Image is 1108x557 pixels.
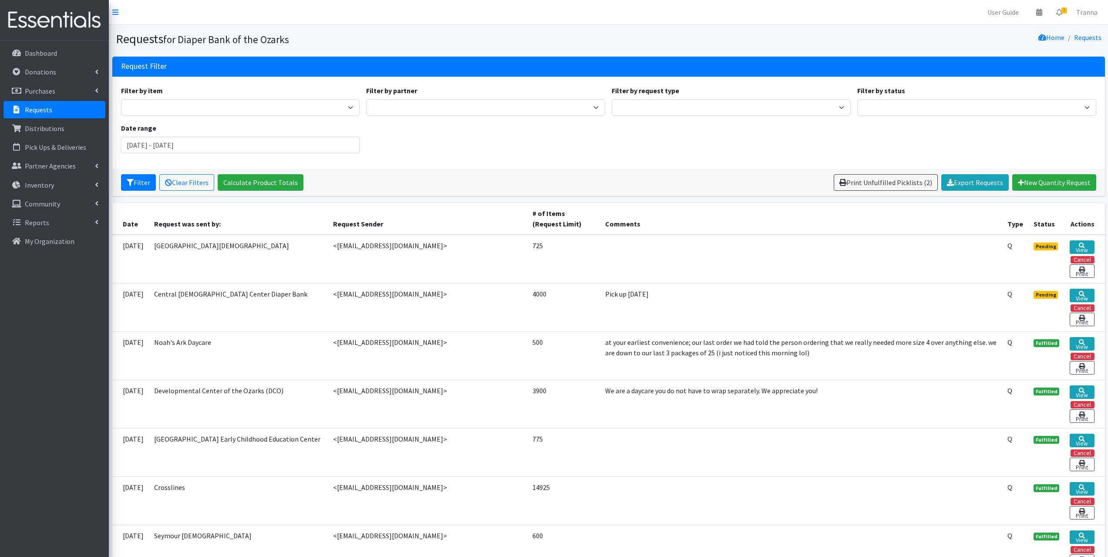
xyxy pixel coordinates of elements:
a: Distributions [3,120,105,137]
span: Fulfilled [1034,388,1060,395]
td: 14925 [527,476,600,525]
a: Dashboard [3,44,105,62]
td: 775 [527,428,600,476]
label: Filter by status [857,85,905,96]
abbr: Quantity [1007,338,1012,347]
td: We are a daycare you do not have to wrap separately. We appreciate you! [600,380,1002,428]
a: Requests [1074,33,1101,42]
a: Requests [3,101,105,118]
td: Central [DEMOGRAPHIC_DATA] Center Diaper Bank [149,283,328,331]
span: Fulfilled [1034,484,1060,492]
a: Print [1070,264,1094,278]
a: Tranna [1069,3,1105,21]
th: Comments [600,203,1002,235]
span: 2 [1061,7,1067,14]
th: Date [112,203,149,235]
button: Cancel [1071,304,1095,312]
p: Purchases [25,87,55,95]
th: Status [1028,203,1065,235]
abbr: Quantity [1007,435,1012,443]
p: Pick Ups & Deliveries [25,143,86,152]
td: [DATE] [112,380,149,428]
h3: Request Filter [121,62,167,71]
a: View [1070,385,1094,399]
td: 725 [527,235,600,284]
a: Inventory [3,176,105,194]
a: Donations [3,63,105,81]
span: Pending [1034,291,1058,299]
span: Fulfilled [1034,436,1060,444]
a: Export Requests [941,174,1009,191]
a: Print [1070,506,1094,520]
input: January 1, 2011 - December 31, 2011 [121,137,360,153]
label: Filter by item [121,85,163,96]
button: Cancel [1071,401,1095,408]
a: Reports [3,214,105,231]
a: User Guide [980,3,1026,21]
label: Filter by partner [366,85,417,96]
span: Pending [1034,243,1058,250]
button: Filter [121,174,156,191]
a: Print [1070,409,1094,423]
a: Print [1070,361,1094,375]
a: Calculate Product Totals [218,174,303,191]
a: View [1070,530,1094,544]
p: Inventory [25,181,54,189]
a: View [1070,240,1094,254]
td: [GEOGRAPHIC_DATA][DEMOGRAPHIC_DATA] [149,235,328,284]
a: View [1070,434,1094,447]
span: Fulfilled [1034,339,1060,347]
td: <[EMAIL_ADDRESS][DOMAIN_NAME]> [328,428,527,476]
a: Print Unfulfilled Picklists (2) [834,174,938,191]
button: Cancel [1071,498,1095,505]
a: 2 [1049,3,1069,21]
a: Print [1070,458,1094,471]
th: Request Sender [328,203,527,235]
th: Actions [1064,203,1105,235]
td: 500 [527,331,600,380]
td: [DATE] [112,331,149,380]
td: <[EMAIL_ADDRESS][DOMAIN_NAME]> [328,283,527,331]
a: View [1070,289,1094,302]
p: Donations [25,68,56,76]
td: <[EMAIL_ADDRESS][DOMAIN_NAME]> [328,380,527,428]
a: Clear Filters [159,174,214,191]
td: Noah's Ark Daycare [149,331,328,380]
a: Partner Agencies [3,157,105,175]
small: for Diaper Bank of the Ozarks [163,33,289,46]
td: [DATE] [112,428,149,476]
td: 4000 [527,283,600,331]
a: My Organization [3,233,105,250]
p: Dashboard [25,49,57,57]
a: Purchases [3,82,105,100]
p: Requests [25,105,52,114]
a: Pick Ups & Deliveries [3,138,105,156]
p: My Organization [25,237,74,246]
th: Type [1002,203,1028,235]
abbr: Quantity [1007,386,1012,395]
button: Cancel [1071,449,1095,457]
td: Crosslines [149,476,328,525]
a: Home [1038,33,1064,42]
h1: Requests [116,31,606,47]
a: View [1070,482,1094,496]
label: Date range [121,123,156,133]
td: [GEOGRAPHIC_DATA] Early Childhood Education Center [149,428,328,476]
td: 3900 [527,380,600,428]
a: New Quantity Request [1012,174,1096,191]
p: Reports [25,218,49,227]
td: Pick up [DATE] [600,283,1002,331]
img: HumanEssentials [3,6,105,35]
td: at your earliest convenience; our last order we had told the person ordering that we really neede... [600,331,1002,380]
td: <[EMAIL_ADDRESS][DOMAIN_NAME]> [328,476,527,525]
span: Fulfilled [1034,533,1060,540]
button: Cancel [1071,353,1095,360]
p: Community [25,199,60,208]
label: Filter by request type [612,85,679,96]
abbr: Quantity [1007,483,1012,492]
abbr: Quantity [1007,241,1012,250]
abbr: Quantity [1007,290,1012,298]
button: Cancel [1071,256,1095,263]
th: # of Items (Request Limit) [527,203,600,235]
td: <[EMAIL_ADDRESS][DOMAIN_NAME]> [328,331,527,380]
